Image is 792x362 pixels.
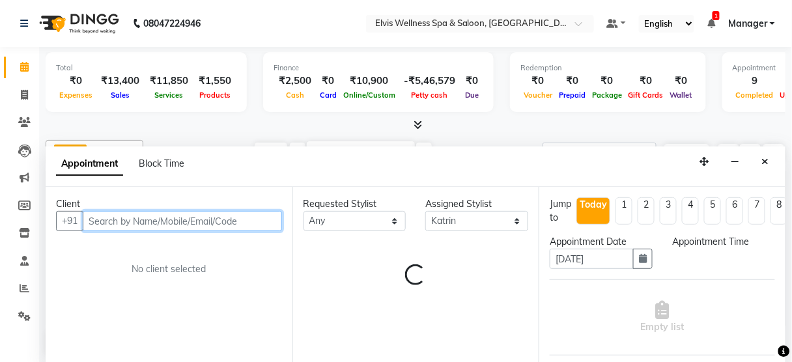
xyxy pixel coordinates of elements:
[196,90,234,100] span: Products
[580,198,607,212] div: Today
[756,152,775,172] button: Close
[255,143,287,163] span: Today
[543,143,657,163] input: Search Appointment
[56,211,83,231] button: +91
[317,90,340,100] span: Card
[682,197,699,225] li: 4
[520,63,696,74] div: Redemption
[56,197,282,211] div: Client
[56,74,96,89] div: ₹0
[399,74,460,89] div: -₹5,46,579
[462,90,482,100] span: Due
[728,17,767,31] span: Manager
[550,249,634,269] input: yyyy-mm-dd
[625,74,667,89] div: ₹0
[625,90,667,100] span: Gift Cards
[283,90,307,100] span: Cash
[33,5,122,42] img: logo
[672,235,775,249] div: Appointment Time
[704,197,721,225] li: 5
[589,90,625,100] span: Package
[460,74,483,89] div: ₹0
[425,197,528,211] div: Assigned Stylist
[520,90,556,100] span: Voucher
[340,90,399,100] span: Online/Custom
[556,74,589,89] div: ₹0
[317,74,340,89] div: ₹0
[771,197,787,225] li: 8
[56,152,123,176] span: Appointment
[550,197,571,225] div: Jump to
[667,74,696,89] div: ₹0
[641,301,685,334] span: Empty list
[726,197,743,225] li: 6
[615,197,632,225] li: 1
[550,235,653,249] div: Appointment Date
[638,197,655,225] li: 2
[304,197,406,211] div: Requested Stylist
[713,11,720,20] span: 1
[107,90,133,100] span: Sales
[667,90,696,100] span: Wallet
[143,5,201,42] b: 08047224946
[56,90,96,100] span: Expenses
[96,74,145,89] div: ₹13,400
[83,211,282,231] input: Search by Name/Mobile/Email/Code
[589,74,625,89] div: ₹0
[340,74,399,89] div: ₹10,900
[152,90,187,100] span: Services
[408,90,451,100] span: Petty cash
[707,18,715,29] a: 1
[274,74,317,89] div: ₹2,500
[87,262,251,276] div: No client selected
[193,74,236,89] div: ₹1,550
[660,197,677,225] li: 3
[520,74,556,89] div: ₹0
[556,90,589,100] span: Prepaid
[112,145,132,156] span: +9
[733,90,777,100] span: Completed
[56,63,236,74] div: Total
[139,158,184,169] span: Block Time
[748,197,765,225] li: 7
[664,144,709,162] button: ADD NEW
[274,63,483,74] div: Finance
[345,143,410,163] input: 2025-09-04
[58,146,77,156] span: Anju
[145,74,193,89] div: ₹11,850
[733,74,777,89] div: 9
[77,146,83,156] a: x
